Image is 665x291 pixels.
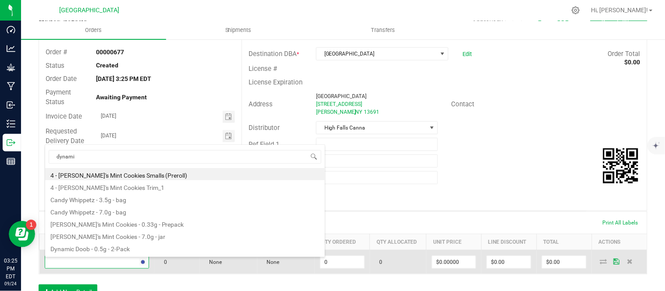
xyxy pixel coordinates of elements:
[354,109,355,115] span: ,
[311,21,456,39] a: Transfers
[46,112,82,120] span: Invoice Date
[21,21,166,39] a: Orders
[96,75,152,82] strong: [DATE] 3:25 PM EDT
[9,221,35,247] iframe: Resource center
[7,138,15,147] inline-svg: Outbound
[7,44,15,53] inline-svg: Analytics
[46,75,77,83] span: Order Date
[462,51,472,57] a: Edit
[7,82,15,91] inline-svg: Manufacturing
[4,257,17,280] p: 03:25 PM EDT
[213,26,263,34] span: Shipments
[608,50,640,58] span: Order Total
[481,234,537,250] th: Line Discount
[263,259,280,265] span: None
[166,21,311,39] a: Shipments
[46,127,84,145] span: Requested Delivery Date
[625,59,640,66] strong: $0.00
[39,234,154,250] th: Item
[223,130,235,142] span: Toggle calendar
[592,234,647,250] th: Actions
[249,65,277,73] span: License #
[542,256,586,268] input: 0
[359,26,407,34] span: Transfers
[570,6,581,14] div: Manage settings
[370,234,427,250] th: Qty Allocated
[7,63,15,72] inline-svg: Grow
[249,100,273,108] span: Address
[487,256,531,268] input: 0
[316,122,427,134] span: High Falls Canna
[603,220,638,226] span: Print All Labels
[316,101,362,107] span: [STREET_ADDRESS]
[249,50,297,58] span: Destination DBA
[73,26,114,34] span: Orders
[46,88,71,106] span: Payment Status
[355,109,362,115] span: NY
[7,157,15,166] inline-svg: Reports
[427,234,482,250] th: Unit Price
[451,100,474,108] span: Contact
[610,259,623,264] span: Save Order Detail
[316,93,366,99] span: [GEOGRAPHIC_DATA]
[60,7,120,14] span: [GEOGRAPHIC_DATA]
[316,109,356,115] span: [PERSON_NAME]
[96,94,147,101] strong: Awaiting Payment
[96,62,119,69] strong: Created
[249,78,302,86] span: License Expiration
[249,124,280,132] span: Distributor
[364,109,379,115] span: 13691
[316,48,437,60] span: [GEOGRAPHIC_DATA]
[315,234,370,250] th: Qty Ordered
[223,111,235,123] span: Toggle calendar
[205,259,222,265] span: None
[7,101,15,109] inline-svg: Inbound
[26,220,36,230] iframe: Resource center unread badge
[537,234,592,250] th: Total
[46,48,67,56] span: Order #
[96,49,124,56] strong: 00000677
[160,259,167,265] span: 0
[4,280,17,287] p: 09/24
[603,148,638,183] qrcode: 00000677
[432,256,476,268] input: 0
[249,140,279,148] span: Ref Field 1
[603,148,638,183] img: Scan me!
[7,119,15,128] inline-svg: Inventory
[320,256,364,268] input: 0
[375,259,383,265] span: 0
[7,25,15,34] inline-svg: Dashboard
[623,259,637,264] span: Delete Order Detail
[46,62,64,70] span: Status
[591,7,648,14] span: Hi, [PERSON_NAME]!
